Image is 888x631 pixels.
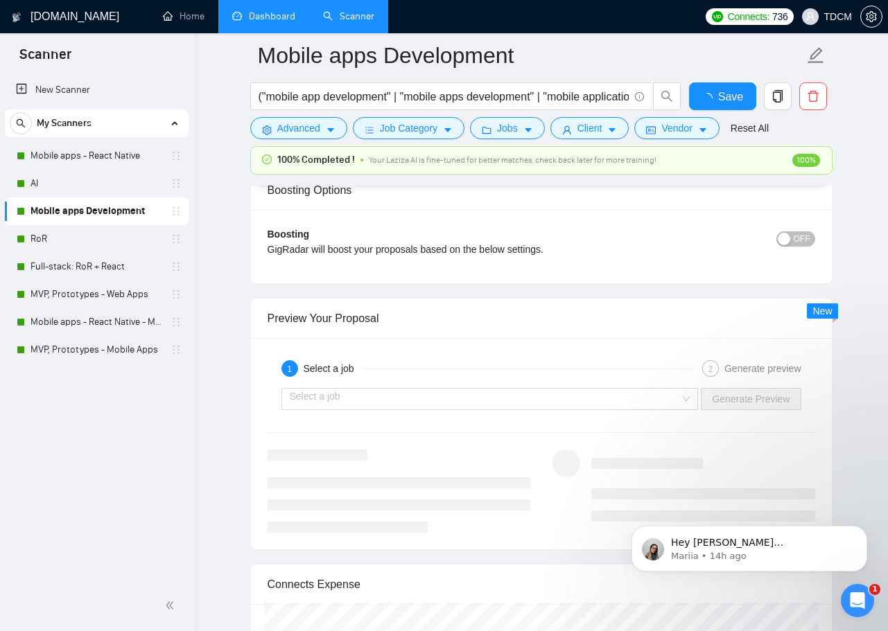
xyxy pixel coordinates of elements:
[31,308,162,336] a: Mobile apps - React Native - Music
[635,92,644,101] span: info-circle
[31,281,162,308] a: MVP, Prototypes - Web Apps
[262,154,272,164] span: check-circle
[646,125,656,135] span: idcard
[772,9,787,24] span: 736
[232,10,295,22] a: dashboardDashboard
[698,125,708,135] span: caret-down
[562,125,572,135] span: user
[470,117,545,139] button: folderJobscaret-down
[10,118,31,128] span: search
[654,90,680,103] span: search
[611,497,888,594] iframe: Intercom notifications message
[794,231,810,247] span: OFF
[689,82,756,110] button: Save
[277,152,355,168] span: 100% Completed !
[792,154,820,167] span: 100%
[12,6,21,28] img: logo
[16,76,177,104] a: New Scanner
[268,299,815,338] div: Preview Your Proposal
[262,125,272,135] span: setting
[31,336,162,364] a: MVP, Prototypes - Mobile Apps
[860,6,882,28] button: setting
[171,150,182,161] span: holder
[259,88,629,105] input: Search Freelance Jobs...
[258,38,804,73] input: Scanner name...
[861,11,882,22] span: setting
[799,82,827,110] button: delete
[353,117,464,139] button: barsJob Categorycaret-down
[701,388,801,410] button: Generate Preview
[731,121,769,136] a: Reset All
[171,206,182,217] span: holder
[860,11,882,22] a: setting
[712,11,723,22] img: upwork-logo.png
[380,121,437,136] span: Job Category
[724,360,801,377] div: Generate preview
[653,82,681,110] button: search
[718,88,743,105] span: Save
[523,125,533,135] span: caret-down
[577,121,602,136] span: Client
[550,117,629,139] button: userClientcaret-down
[5,76,189,104] li: New Scanner
[482,125,491,135] span: folder
[37,109,92,137] span: My Scanners
[31,170,162,197] a: AI
[165,598,179,612] span: double-left
[807,46,825,64] span: edit
[365,125,374,135] span: bars
[268,242,679,257] div: GigRadar will boost your proposals based on the below settings.
[800,90,826,103] span: delete
[607,125,617,135] span: caret-down
[841,584,874,617] iframe: Intercom live chat
[702,93,718,104] span: loading
[31,225,162,253] a: RoR
[171,317,182,328] span: holder
[31,253,162,281] a: Full-stack: RoR + React
[31,197,162,225] a: Mobile apps Development
[171,233,182,245] span: holder
[277,121,320,136] span: Advanced
[497,121,518,136] span: Jobs
[268,565,815,604] div: Connects Expense
[323,10,374,22] a: searchScanner
[764,82,792,110] button: copy
[171,261,182,272] span: holder
[304,360,363,377] div: Select a job
[728,9,769,24] span: Connects:
[765,90,791,103] span: copy
[31,142,162,170] a: Mobile apps - React Native
[634,117,719,139] button: idcardVendorcaret-down
[806,12,815,21] span: user
[869,584,880,595] span: 1
[5,109,189,364] li: My Scanners
[171,289,182,300] span: holder
[287,364,292,374] span: 1
[812,305,832,317] span: New
[443,125,453,135] span: caret-down
[250,117,347,139] button: settingAdvancedcaret-down
[163,10,204,22] a: homeHome
[268,170,815,210] div: Boosting Options
[369,155,656,165] span: Your Laziza AI is fine-tuned for better matches, check back later for more training!
[326,125,336,135] span: caret-down
[661,121,692,136] span: Vendor
[708,364,713,374] span: 2
[8,44,82,73] span: Scanner
[268,229,310,240] b: Boosting
[171,178,182,189] span: holder
[10,112,32,134] button: search
[171,344,182,355] span: holder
